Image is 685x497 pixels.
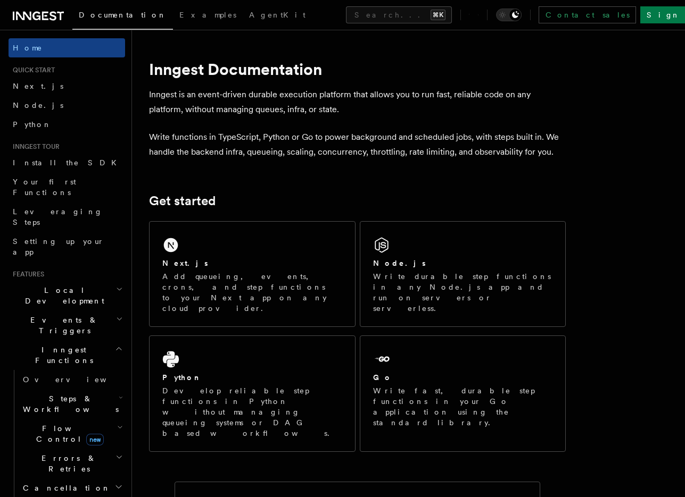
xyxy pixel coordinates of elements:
[72,3,173,30] a: Documentation
[539,6,636,23] a: Contact sales
[373,385,553,428] p: Write fast, durable step functions in your Go application using the standard library.
[9,115,125,134] a: Python
[86,434,104,445] span: new
[13,120,52,129] span: Python
[19,370,125,389] a: Overview
[13,178,76,197] span: Your first Functions
[19,419,125,449] button: Flow Controlnew
[23,375,133,384] span: Overview
[149,130,566,159] p: Write functions in TypeScript, Python or Go to power background and scheduled jobs, with steps bu...
[162,372,202,383] h2: Python
[149,193,216,208] a: Get started
[13,237,104,256] span: Setting up your app
[19,483,111,493] span: Cancellation
[149,335,356,452] a: PythonDevelop reliable step functions in Python without managing queueing systems or DAG based wo...
[9,344,115,366] span: Inngest Functions
[360,221,566,327] a: Node.jsWrite durable step functions in any Node.js app and run on servers or serverless.
[79,11,167,19] span: Documentation
[179,11,236,19] span: Examples
[162,385,342,439] p: Develop reliable step functions in Python without managing queueing systems or DAG based workflows.
[162,271,342,314] p: Add queueing, events, crons, and step functions to your Next app on any cloud provider.
[19,389,125,419] button: Steps & Workflows
[162,258,208,268] h2: Next.js
[13,82,63,90] span: Next.js
[13,207,103,226] span: Leveraging Steps
[373,271,553,314] p: Write durable step functions in any Node.js app and run on servers or serverless.
[149,221,356,327] a: Next.jsAdd queueing, events, crons, and step functions to your Next app on any cloud provider.
[9,232,125,262] a: Setting up your app
[243,3,312,29] a: AgentKit
[9,281,125,310] button: Local Development
[13,43,43,53] span: Home
[149,87,566,117] p: Inngest is an event-driven durable execution platform that allows you to run fast, reliable code ...
[9,310,125,340] button: Events & Triggers
[19,449,125,478] button: Errors & Retries
[496,9,522,21] button: Toggle dark mode
[373,258,426,268] h2: Node.js
[19,453,115,474] span: Errors & Retries
[19,393,119,415] span: Steps & Workflows
[360,335,566,452] a: GoWrite fast, durable step functions in your Go application using the standard library.
[9,77,125,96] a: Next.js
[431,10,445,20] kbd: ⌘K
[9,172,125,202] a: Your first Functions
[9,96,125,115] a: Node.js
[173,3,243,29] a: Examples
[9,340,125,370] button: Inngest Functions
[9,142,60,151] span: Inngest tour
[346,6,452,23] button: Search...⌘K
[249,11,306,19] span: AgentKit
[19,423,117,444] span: Flow Control
[9,153,125,172] a: Install the SDK
[373,372,392,383] h2: Go
[9,38,125,57] a: Home
[13,158,123,167] span: Install the SDK
[9,66,55,74] span: Quick start
[9,315,116,336] span: Events & Triggers
[9,202,125,232] a: Leveraging Steps
[13,101,63,109] span: Node.js
[149,60,566,79] h1: Inngest Documentation
[9,285,116,306] span: Local Development
[9,270,44,279] span: Features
